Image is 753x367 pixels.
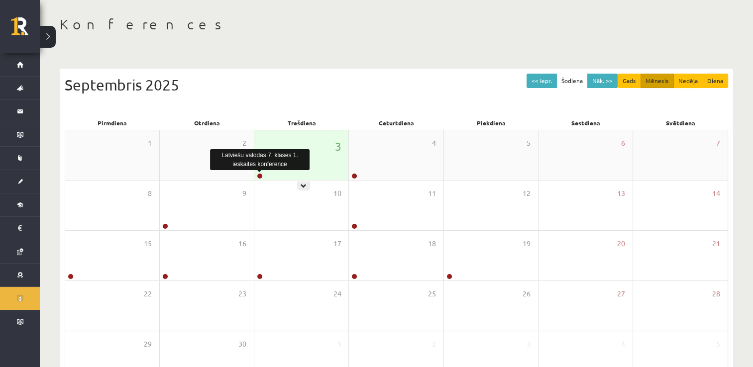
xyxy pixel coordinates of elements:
[242,138,246,149] span: 2
[641,74,674,88] button: Mēnesis
[333,288,341,299] span: 24
[242,188,246,199] span: 9
[337,339,341,350] span: 1
[444,116,538,130] div: Piekdiena
[11,17,40,42] a: Rīgas 1. Tālmācības vidusskola
[527,74,557,88] button: << Iepr.
[587,74,618,88] button: Nāk. >>
[349,116,443,130] div: Ceturtdiena
[159,116,254,130] div: Otrdiena
[523,188,531,199] span: 12
[618,74,641,88] button: Gads
[432,138,436,149] span: 4
[712,238,720,249] span: 21
[65,74,728,96] div: Septembris 2025
[712,288,720,299] span: 28
[617,238,625,249] span: 20
[148,188,152,199] span: 8
[144,238,152,249] span: 15
[254,116,349,130] div: Trešdiena
[144,288,152,299] span: 22
[634,116,728,130] div: Svētdiena
[65,116,159,130] div: Pirmdiena
[428,238,436,249] span: 18
[428,188,436,199] span: 11
[621,339,625,350] span: 4
[673,74,703,88] button: Nedēļa
[621,138,625,149] span: 6
[523,238,531,249] span: 19
[144,339,152,350] span: 29
[702,74,728,88] button: Diena
[148,138,152,149] span: 1
[538,116,633,130] div: Sestdiena
[210,149,310,170] div: Latviešu valodas 7. klases 1. ieskaites konference
[238,288,246,299] span: 23
[333,238,341,249] span: 17
[334,138,341,155] span: 3
[556,74,588,88] button: Šodiena
[712,188,720,199] span: 14
[238,238,246,249] span: 16
[238,339,246,350] span: 30
[432,339,436,350] span: 2
[428,288,436,299] span: 25
[527,138,531,149] span: 5
[617,288,625,299] span: 27
[716,339,720,350] span: 5
[527,339,531,350] span: 3
[60,16,733,33] h1: Konferences
[716,138,720,149] span: 7
[523,288,531,299] span: 26
[617,188,625,199] span: 13
[333,188,341,199] span: 10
